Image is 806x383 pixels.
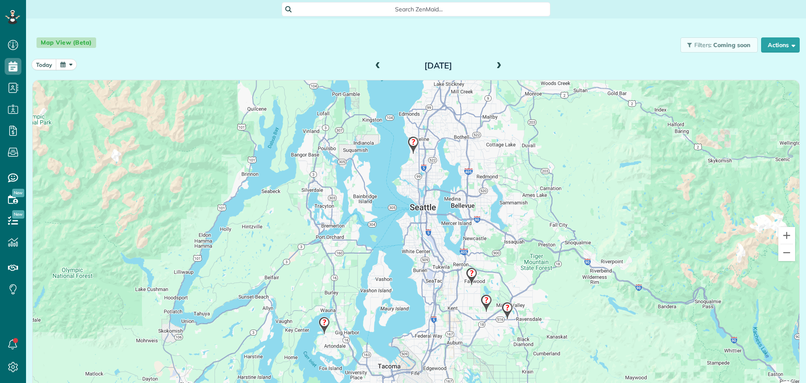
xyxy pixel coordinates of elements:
[386,61,491,70] h2: [DATE]
[778,244,795,261] button: Zoom out
[761,37,800,53] button: Actions
[12,210,24,219] span: New
[12,189,24,197] span: New
[694,41,712,49] span: Filters:
[778,227,795,244] button: Zoom in
[37,37,96,48] span: Map View (Beta)
[713,41,751,49] span: Coming soon
[31,59,57,70] button: today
